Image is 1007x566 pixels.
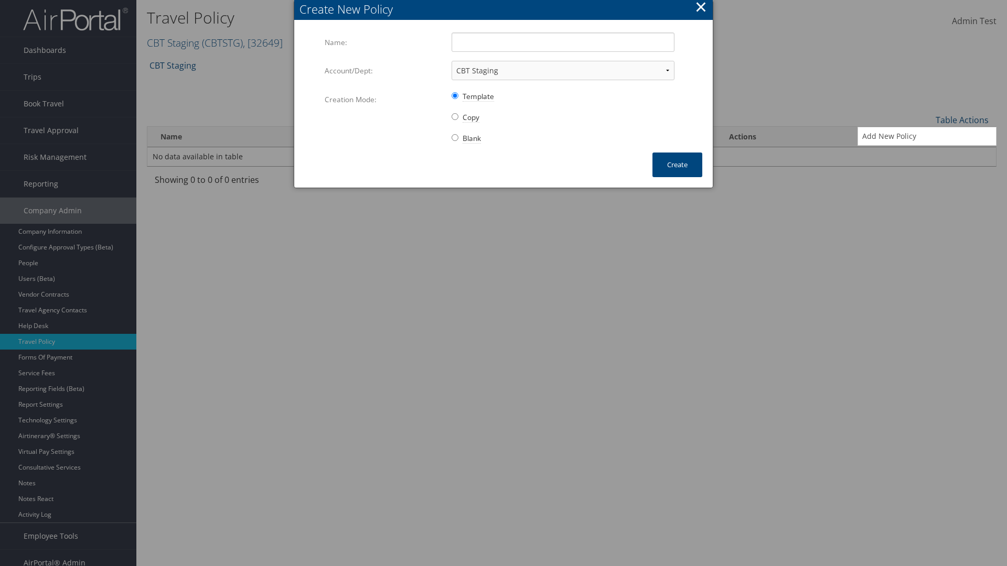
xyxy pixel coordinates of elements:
label: Name: [325,32,444,52]
span: Copy [463,112,479,123]
div: Create New Policy [299,1,713,17]
button: Create [652,153,702,177]
label: Account/Dept: [325,61,444,81]
span: Blank [463,133,481,144]
label: Creation Mode: [325,90,444,110]
span: Template [463,91,494,102]
a: Add New Policy [858,127,996,145]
